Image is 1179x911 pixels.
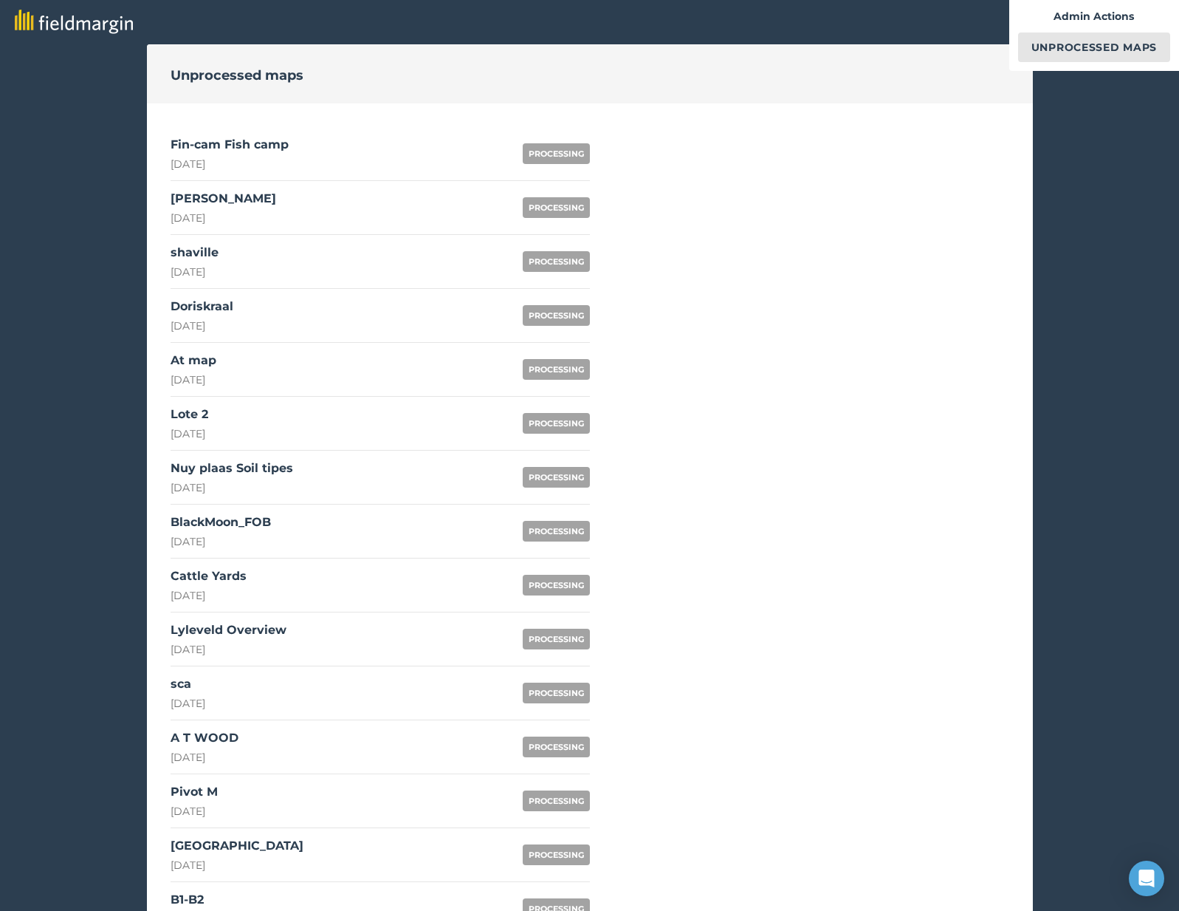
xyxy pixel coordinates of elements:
div: [PERSON_NAME] [171,190,276,208]
div: shaville [171,244,219,262]
div: [DATE] [171,588,247,603]
div: PROCESSING [523,143,590,164]
div: Lyleveld Overview [171,621,286,639]
a: Nuy plaas Soil tipes[DATE]PROCESSING [171,451,590,505]
div: PROCESSING [523,521,590,542]
a: Fin-cam Fish camp[DATE]PROCESSING [171,127,590,181]
div: [DATE] [171,480,293,495]
div: Nuy plaas Soil tipes [171,460,293,477]
div: PROCESSING [523,791,590,811]
a: Cattle Yards[DATE]PROCESSING [171,559,590,613]
div: PROCESSING [523,305,590,326]
a: [GEOGRAPHIC_DATA][DATE]PROCESSING [171,828,590,882]
a: A T WOOD[DATE]PROCESSING [171,720,590,774]
div: [DATE] [171,804,218,819]
a: BlackMoon_FOB[DATE]PROCESSING [171,505,590,559]
a: shaville[DATE]PROCESSING [171,235,590,289]
a: Lyleveld Overview[DATE]PROCESSING [171,613,590,666]
div: Cattle Yards [171,567,247,585]
a: [PERSON_NAME][DATE]PROCESSING [171,181,590,235]
div: [DATE] [171,372,216,387]
div: Lote 2 [171,406,208,423]
div: [DATE] [171,157,289,171]
div: PROCESSING [523,575,590,596]
div: [DATE] [171,696,205,711]
img: fieldmargin logo [15,10,133,34]
h2: Admin Actions [1018,9,1170,24]
div: PROCESSING [523,845,590,865]
div: [DATE] [171,534,271,549]
a: Lote 2[DATE]PROCESSING [171,397,590,451]
div: [DATE] [171,642,286,657]
div: A T WOOD [171,729,238,747]
div: sca [171,675,205,693]
div: PROCESSING [523,197,590,218]
div: Doriskraal [171,298,233,315]
div: PROCESSING [523,629,590,649]
div: [DATE] [171,265,219,279]
div: PROCESSING [523,683,590,703]
a: Doriskraal[DATE]PROCESSING [171,289,590,343]
div: Pivot M [171,783,218,801]
div: [DATE] [171,858,303,873]
div: [DATE] [171,318,233,333]
div: [DATE] [171,750,238,765]
div: PROCESSING [523,467,590,488]
div: [DATE] [171,426,208,441]
div: PROCESSING [523,413,590,434]
a: Pivot M[DATE]PROCESSING [171,774,590,828]
div: B1-B2 [171,891,205,909]
div: PROCESSING [523,359,590,380]
div: [GEOGRAPHIC_DATA] [171,837,303,855]
div: PROCESSING [523,737,590,757]
a: At map[DATE]PROCESSING [171,343,590,397]
div: BlackMoon_FOB [171,513,271,531]
div: PROCESSING [523,251,590,272]
a: Unprocessed Maps [1018,33,1170,62]
div: Open Intercom Messenger [1129,861,1164,896]
a: sca[DATE]PROCESSING [171,666,590,720]
h2: Unprocessed maps [171,65,303,86]
div: At map [171,352,216,369]
div: Fin-cam Fish camp [171,136,289,154]
div: [DATE] [171,211,276,225]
